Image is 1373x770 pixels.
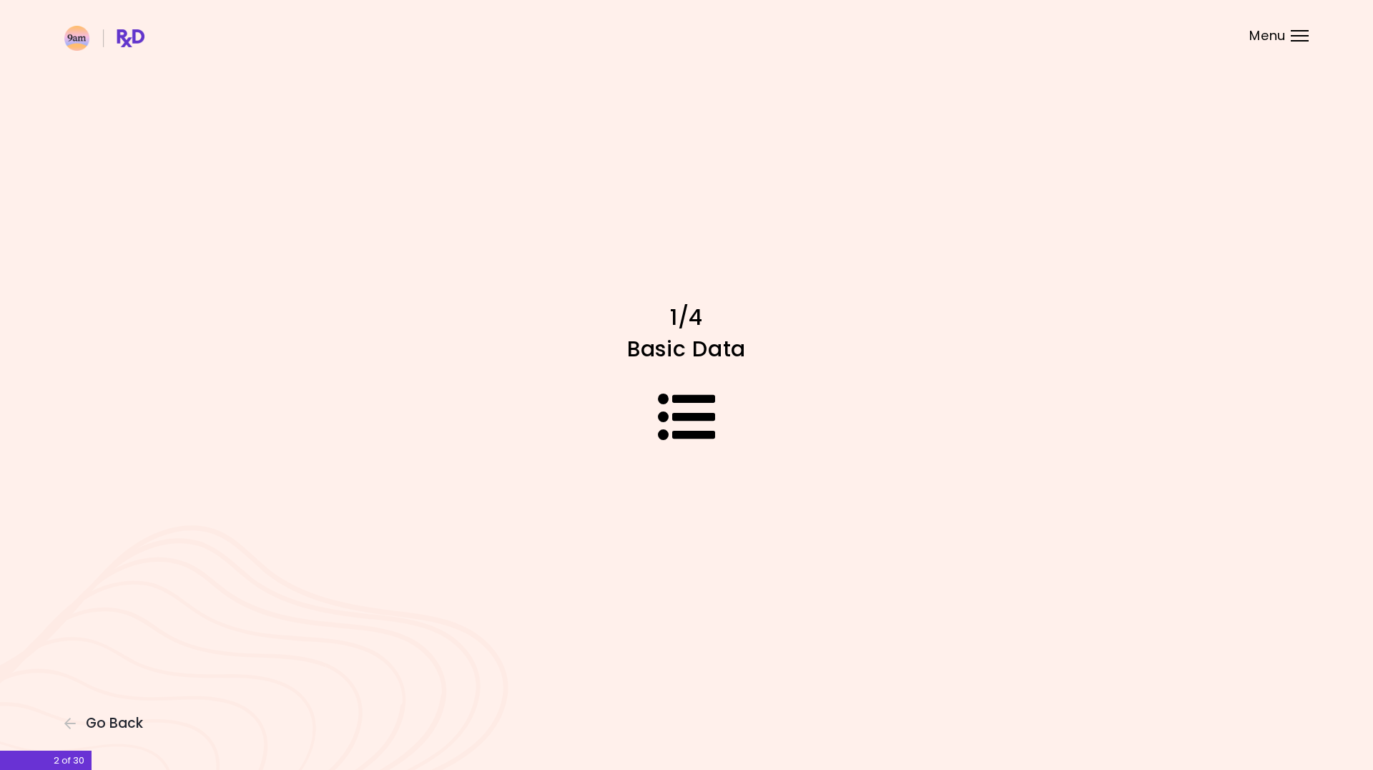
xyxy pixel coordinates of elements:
[436,303,937,331] h1: 1/4
[436,335,937,363] h1: Basic Data
[1249,29,1286,42] span: Menu
[64,716,150,731] button: Go Back
[64,26,144,51] img: RxDiet
[86,716,143,731] span: Go Back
